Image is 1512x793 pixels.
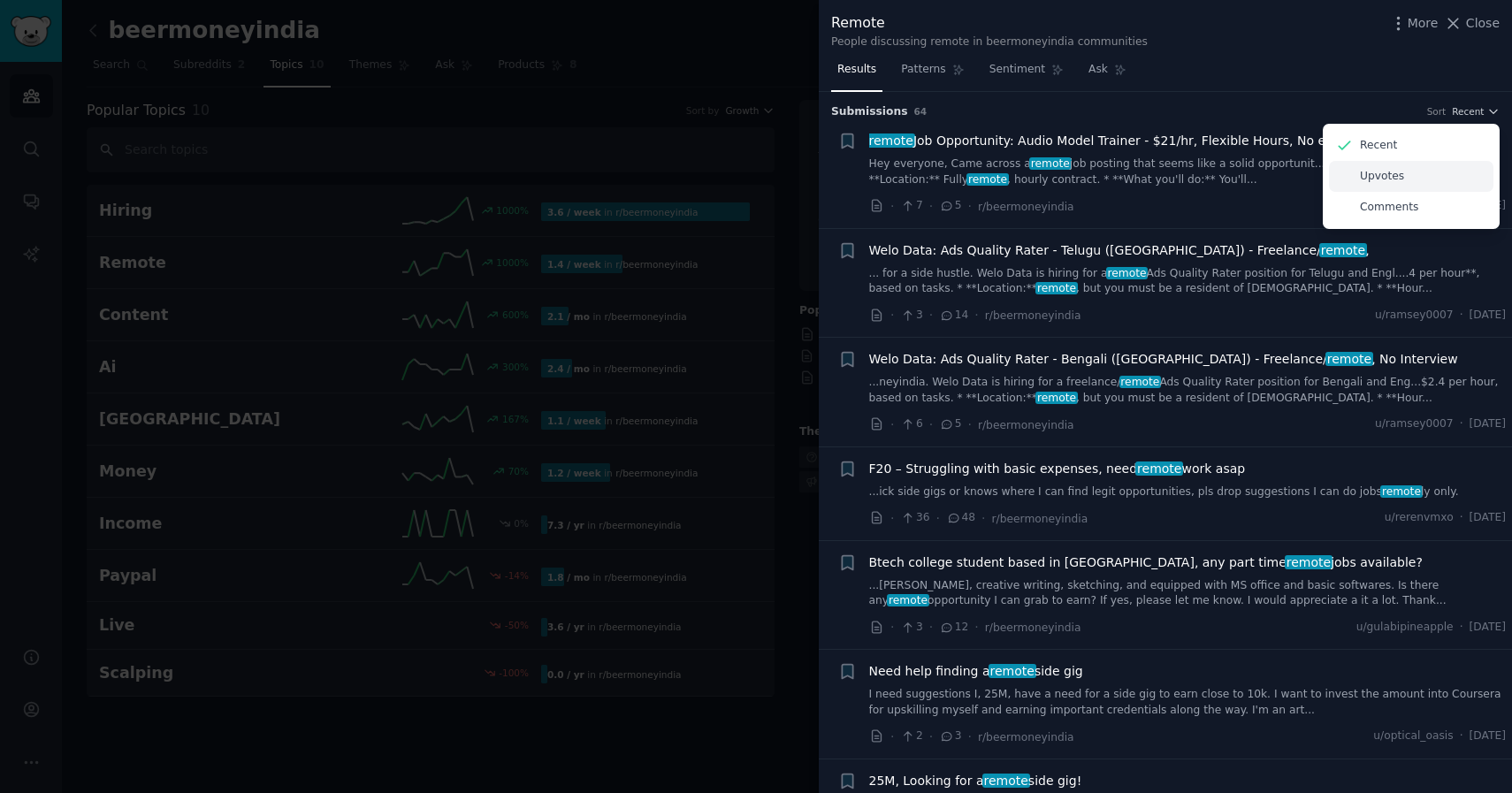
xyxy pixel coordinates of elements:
span: remote [887,594,929,606]
span: · [968,728,972,746]
span: 64 [914,106,928,117]
a: Ask [1082,56,1133,92]
span: r/beermoneyindia [985,309,1081,322]
span: 36 [900,510,929,526]
span: · [929,306,933,324]
span: · [890,618,894,637]
span: u/gulabipineapple [1356,620,1454,636]
span: · [890,197,894,216]
span: 3 [900,620,922,636]
span: Welo Data: Ads Quality Rater - Telugu ([GEOGRAPHIC_DATA]) - Freelance/ , [869,241,1370,260]
span: More [1408,14,1439,33]
span: · [1460,510,1463,526]
span: remote [1035,392,1078,404]
span: · [890,728,894,746]
a: Welo Data: Ads Quality Rater - Telugu ([GEOGRAPHIC_DATA]) - Freelance/remote, [869,241,1370,260]
span: · [968,197,972,216]
span: r/beermoneyindia [978,731,1074,743]
span: Need help finding a side gig [869,662,1083,681]
span: · [890,416,894,434]
a: remoteJob Opportunity: Audio Model Trainer - $21/hr, Flexible Hours, No experience needed [869,132,1437,150]
p: Upvotes [1360,169,1404,185]
span: Patterns [901,62,945,78]
span: · [936,509,940,528]
span: 5 [939,198,961,214]
span: r/beermoneyindia [978,201,1074,213]
span: 3 [900,308,922,324]
span: 2 [900,728,922,744]
a: I need suggestions I, 25M, have a need for a side gig to earn close to 10k. I want to invest the ... [869,687,1507,718]
p: Comments [1360,200,1418,216]
span: Close [1466,14,1500,33]
span: Results [837,62,876,78]
span: F20 – Struggling with basic expenses, need work asap [869,460,1246,478]
span: Ask [1088,62,1108,78]
span: · [890,509,894,528]
span: Submission s [831,104,908,120]
span: remote [1119,376,1162,388]
a: ...[PERSON_NAME], creative writing, sketching, and equipped with MS office and basic softwares. I... [869,578,1507,609]
a: ... for a side hustle. Welo Data is hiring for aremoteAds Quality Rater position for Telugu and E... [869,266,1507,297]
span: remote [989,664,1036,678]
span: · [1460,728,1463,744]
span: u/ramsey0007 [1375,416,1454,432]
a: Hey everyone, Came across aremotejob posting that seems like a solid opportunit...* **Pay:** $21 ... [869,156,1507,187]
span: · [929,197,933,216]
div: People discussing remote in beermoneyindia communities [831,34,1148,50]
span: remote [1106,267,1149,279]
span: · [974,306,978,324]
a: Results [831,56,882,92]
span: 5 [939,416,961,432]
span: r/beermoneyindia [992,513,1088,525]
span: [DATE] [1470,416,1506,432]
span: remote [1380,485,1423,498]
span: u/ramsey0007 [1375,308,1454,324]
span: Job Opportunity: Audio Model Trainer - $21/hr, Flexible Hours, No experience needed [869,132,1437,150]
span: [DATE] [1470,510,1506,526]
a: Welo Data: Ads Quality Rater - Bengali ([GEOGRAPHIC_DATA]) - Freelance/remote, No Interview [869,350,1458,369]
p: Recent [1360,138,1397,154]
button: Recent [1452,105,1500,118]
span: · [1460,620,1463,636]
span: · [981,509,985,528]
a: ...neyindia. Welo Data is hiring for a freelance/remoteAds Quality Rater position for Bengali and... [869,375,1507,406]
span: remote [1319,243,1367,257]
span: u/optical_oasis [1373,728,1453,744]
span: · [968,416,972,434]
a: Sentiment [983,56,1070,92]
span: 6 [900,416,922,432]
span: remote [1135,461,1183,476]
span: · [929,618,933,637]
span: remote [982,774,1030,788]
a: F20 – Struggling with basic expenses, needremotework asap [869,460,1246,478]
span: · [890,306,894,324]
span: 3 [939,728,961,744]
button: More [1389,14,1439,33]
a: ...ick side gigs or knows where I can find legit opportunities, pls drop suggestions I can do job... [869,484,1507,500]
span: remote [1285,555,1333,569]
span: · [1460,308,1463,324]
span: remote [867,133,915,148]
span: Welo Data: Ads Quality Rater - Bengali ([GEOGRAPHIC_DATA]) - Freelance/ , No Interview [869,350,1458,369]
span: Sentiment [989,62,1045,78]
span: Recent [1452,105,1484,118]
a: Btech college student based in [GEOGRAPHIC_DATA], any part timeremotejobs available? [869,553,1423,572]
span: 7 [900,198,922,214]
button: Close [1444,14,1500,33]
span: · [1460,416,1463,432]
span: r/beermoneyindia [978,419,1074,431]
span: 12 [939,620,968,636]
div: Remote [831,12,1148,34]
span: [DATE] [1470,728,1506,744]
span: remote [1325,352,1373,366]
span: Btech college student based in [GEOGRAPHIC_DATA], any part time jobs available? [869,553,1423,572]
span: 14 [939,308,968,324]
span: [DATE] [1470,308,1506,324]
span: · [929,416,933,434]
span: u/rerenvmxo [1385,510,1454,526]
a: Need help finding aremoteside gig [869,662,1083,681]
span: 48 [946,510,975,526]
span: remote [1035,282,1078,294]
span: remote [966,173,1009,186]
span: 25M, Looking for a side gig! [869,772,1082,790]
